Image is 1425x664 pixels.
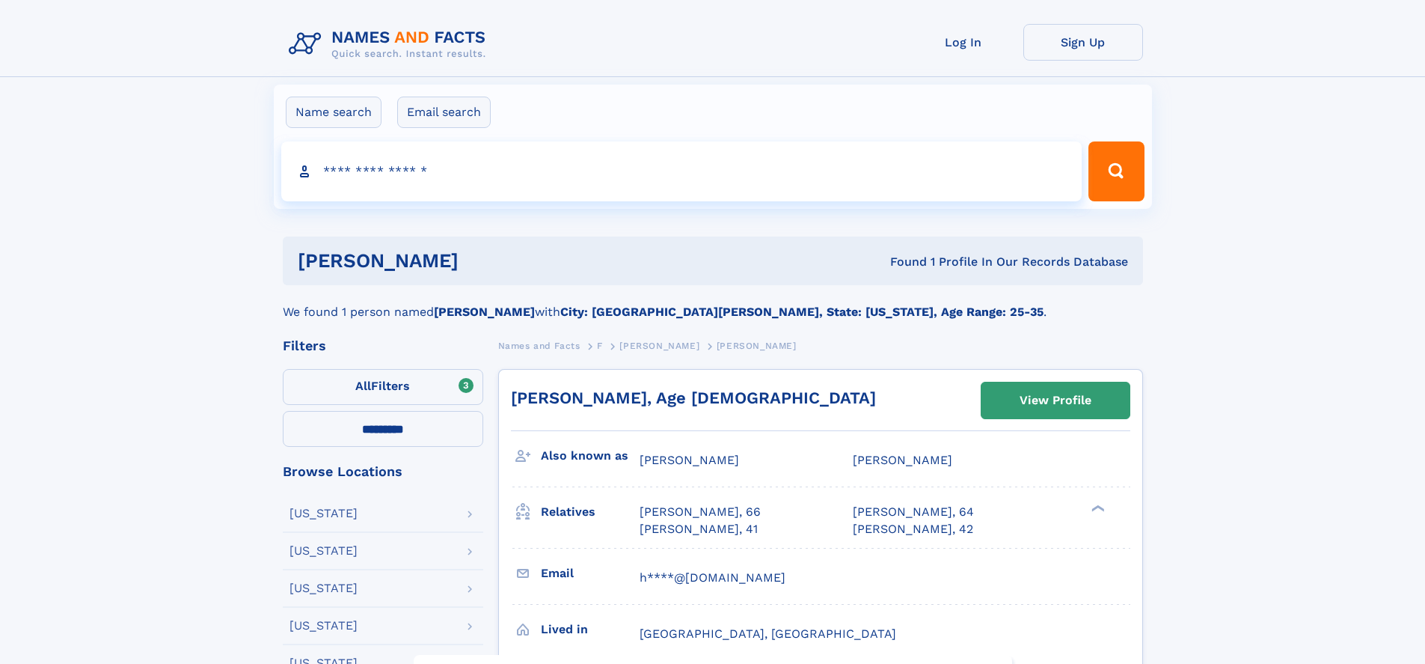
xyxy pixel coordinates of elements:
h3: Lived in [541,617,640,642]
a: Sign Up [1023,24,1143,61]
span: [PERSON_NAME] [619,341,699,351]
div: Browse Locations [283,465,483,478]
span: F [597,341,603,351]
span: All [355,379,371,393]
a: [PERSON_NAME], 66 [640,504,761,520]
h3: Also known as [541,443,640,469]
input: search input [281,141,1082,201]
a: Log In [904,24,1023,61]
div: [US_STATE] [289,545,358,557]
label: Filters [283,369,483,405]
h3: Relatives [541,499,640,525]
a: [PERSON_NAME], Age [DEMOGRAPHIC_DATA] [511,389,876,407]
div: [US_STATE] [289,620,358,632]
a: [PERSON_NAME], 64 [853,504,974,520]
button: Search Button [1088,141,1144,201]
div: Filters [283,339,483,353]
a: View Profile [981,383,1130,418]
div: We found 1 person named with . [283,285,1143,321]
img: Logo Names and Facts [283,24,498,64]
span: [PERSON_NAME] [640,453,739,467]
a: [PERSON_NAME], 42 [853,521,973,537]
a: [PERSON_NAME] [619,336,699,355]
label: Name search [286,97,381,128]
div: ❯ [1088,504,1106,514]
div: Found 1 Profile In Our Records Database [674,254,1128,270]
div: [US_STATE] [289,582,358,594]
a: [PERSON_NAME], 41 [640,521,758,537]
h1: [PERSON_NAME] [298,252,675,270]
b: City: [GEOGRAPHIC_DATA][PERSON_NAME], State: [US_STATE], Age Range: 25-35 [560,305,1044,319]
span: [PERSON_NAME] [853,453,952,467]
h3: Email [541,561,640,586]
a: Names and Facts [498,336,580,355]
label: Email search [397,97,491,128]
span: [PERSON_NAME] [717,341,797,351]
b: [PERSON_NAME] [434,305,535,319]
span: [GEOGRAPHIC_DATA], [GEOGRAPHIC_DATA] [640,627,896,641]
div: [US_STATE] [289,508,358,520]
a: F [597,336,603,355]
div: View Profile [1020,383,1091,418]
